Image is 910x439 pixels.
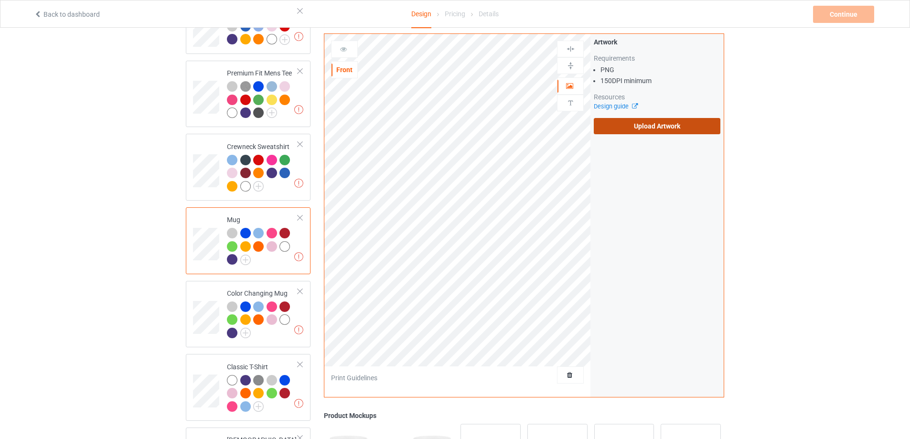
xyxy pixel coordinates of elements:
div: Mug [227,215,298,264]
div: Mug [186,207,310,274]
div: Classic T-Shirt [227,362,298,411]
img: exclamation icon [294,252,303,261]
div: Color Changing Mug [186,281,310,348]
li: 150 DPI minimum [600,76,720,86]
div: Crewneck Sweatshirt [227,142,298,191]
div: Requirements [594,54,720,63]
img: exclamation icon [294,32,303,41]
img: svg+xml;base64,PD94bWwgdmVyc2lvbj0iMS4wIiBlbmNvZGluZz0iVVRGLTgiPz4KPHN2ZyB3aWR0aD0iMjJweCIgaGVpZ2... [267,107,277,118]
img: svg%3E%0A [566,98,575,107]
div: Product Mockups [324,411,724,420]
div: Pricing [445,0,465,27]
div: Classic T-Shirt [186,354,310,421]
div: Design [411,0,431,28]
img: exclamation icon [294,105,303,114]
li: PNG [600,65,720,75]
div: Long Sleeve Tee [227,8,298,44]
div: Premium Fit Mens Tee [186,61,310,128]
img: svg+xml;base64,PD94bWwgdmVyc2lvbj0iMS4wIiBlbmNvZGluZz0iVVRGLTgiPz4KPHN2ZyB3aWR0aD0iMjJweCIgaGVpZ2... [240,328,251,338]
img: heather_texture.png [253,375,264,385]
img: exclamation icon [294,325,303,334]
div: Crewneck Sweatshirt [186,134,310,201]
div: Resources [594,92,720,102]
img: exclamation icon [294,179,303,188]
img: heather_texture.png [240,81,251,92]
div: Details [479,0,499,27]
img: exclamation icon [294,399,303,408]
a: Design guide [594,103,637,110]
div: Print Guidelines [331,373,377,383]
img: svg+xml;base64,PD94bWwgdmVyc2lvbj0iMS4wIiBlbmNvZGluZz0iVVRGLTgiPz4KPHN2ZyB3aWR0aD0iMjJweCIgaGVpZ2... [253,181,264,192]
img: svg+xml;base64,PD94bWwgdmVyc2lvbj0iMS4wIiBlbmNvZGluZz0iVVRGLTgiPz4KPHN2ZyB3aWR0aD0iMjJweCIgaGVpZ2... [253,401,264,412]
div: Front [332,65,357,75]
div: Artwork [594,37,720,47]
div: Color Changing Mug [227,289,298,338]
div: Premium Fit Mens Tee [227,68,298,118]
a: Back to dashboard [34,11,100,18]
img: svg+xml;base64,PD94bWwgdmVyc2lvbj0iMS4wIiBlbmNvZGluZz0iVVRGLTgiPz4KPHN2ZyB3aWR0aD0iMjJweCIgaGVpZ2... [240,255,251,265]
img: svg%3E%0A [566,61,575,70]
label: Upload Artwork [594,118,720,134]
img: svg%3E%0A [566,44,575,54]
img: svg+xml;base64,PD94bWwgdmVyc2lvbj0iMS4wIiBlbmNvZGluZz0iVVRGLTgiPz4KPHN2ZyB3aWR0aD0iMjJweCIgaGVpZ2... [279,34,290,45]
